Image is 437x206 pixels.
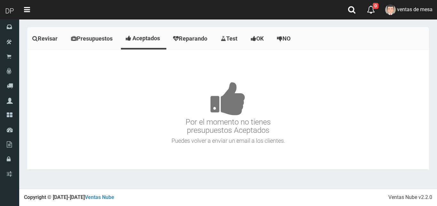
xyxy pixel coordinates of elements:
[132,35,160,42] span: Aceptados
[388,194,432,201] div: Ventas Nube v2.2.0
[272,29,297,49] a: NO
[385,4,396,15] img: User Image
[168,29,214,49] a: Reparando
[121,29,166,48] a: Aceptados
[29,63,427,135] h3: Por el momento no tienes presupuestos Aceptados
[282,35,290,42] span: NO
[216,29,244,49] a: Test
[226,35,237,42] span: Test
[29,138,427,144] h4: Puedes volver a enviar un email a los clientes.
[66,29,119,49] a: Presupuestos
[256,35,264,42] span: OK
[85,194,114,200] a: Ventas Nube
[246,29,270,49] a: OK
[77,35,113,42] span: Presupuestos
[373,3,378,9] span: 0
[179,35,207,42] span: Reparando
[24,194,114,200] strong: Copyright © [DATE]-[DATE]
[397,6,433,12] span: ventas de mesa
[38,35,58,42] span: Revisar
[27,29,64,49] a: Revisar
